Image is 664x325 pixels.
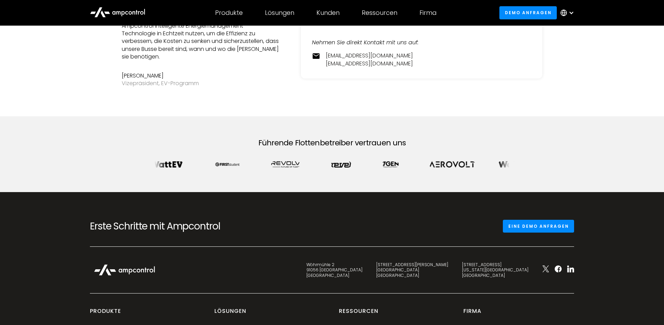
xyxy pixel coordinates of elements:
span: Phone number [110,28,142,35]
div: Kunden [316,9,340,17]
div: Ressourcen [339,307,378,321]
div: Ressourcen [362,9,397,17]
div: Produkte [215,9,243,17]
div: Firma [419,9,436,17]
img: Ampcontrol Logo [90,261,159,279]
div: Vizepräsident, EV-Programm [122,80,279,87]
div: [STREET_ADDRESS][PERSON_NAME] [GEOGRAPHIC_DATA] [GEOGRAPHIC_DATA] [376,262,448,278]
div: [STREET_ADDRESS] [US_STATE][GEOGRAPHIC_DATA] [GEOGRAPHIC_DATA] [462,262,528,278]
a: Eine Demo anfragen [503,220,574,233]
div: Lösungen [265,9,294,17]
a: [EMAIL_ADDRESS][DOMAIN_NAME] [326,52,413,60]
div: Lösungen [214,307,246,321]
div: Produkte [90,307,121,321]
div: [PERSON_NAME] [122,72,279,80]
div: Firma [463,307,481,321]
h2: Führende Flottenbetreiber vertrauen uns [258,138,406,147]
div: Nehmen Sie direkt Kontakt mit uns auf: [312,39,531,46]
a: Demo anfragen [499,6,557,19]
a: [EMAIL_ADDRESS][DOMAIN_NAME] [326,60,413,67]
div: Wöhrmühle 2 91056 [GEOGRAPHIC_DATA] [GEOGRAPHIC_DATA] [306,262,362,278]
h2: Erste Schritte mit Ampcontrol [90,220,242,232]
